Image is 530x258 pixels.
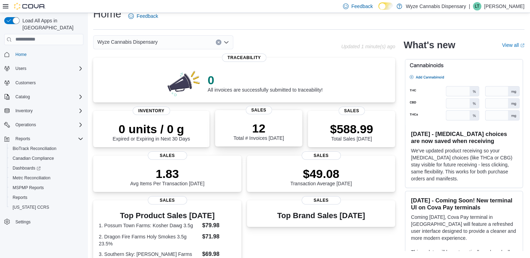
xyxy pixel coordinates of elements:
[13,50,29,59] a: Home
[10,164,43,172] a: Dashboards
[10,174,83,182] span: Metrc Reconciliation
[411,147,517,182] p: We've updated product receiving so your [MEDICAL_DATA] choices (like THCa or CBG) stay visible fo...
[13,121,83,129] span: Operations
[125,9,161,23] a: Feedback
[7,153,86,163] button: Canadian Compliance
[13,135,83,143] span: Reports
[10,184,83,192] span: MSPMP Reports
[15,108,33,114] span: Inventory
[10,174,53,182] a: Metrc Reconciliation
[15,122,36,128] span: Operations
[1,78,86,88] button: Customers
[148,196,187,205] span: Sales
[411,130,517,144] h3: [DATE] - [MEDICAL_DATA] choices are now saved when receiving
[1,49,86,59] button: Home
[10,144,83,153] span: BioTrack Reconciliation
[148,151,187,160] span: Sales
[302,151,341,160] span: Sales
[13,146,56,151] span: BioTrack Reconciliation
[99,212,236,220] h3: Top Product Sales [DATE]
[330,122,373,136] p: $588.99
[13,205,49,210] span: [US_STATE] CCRS
[13,50,83,59] span: Home
[130,167,205,181] p: 1.83
[10,154,83,163] span: Canadian Compliance
[246,106,272,114] span: Sales
[302,196,341,205] span: Sales
[338,107,365,115] span: Sales
[1,216,86,227] button: Settings
[406,2,466,10] p: Wyze Cannabis Dispensary
[13,121,39,129] button: Operations
[473,2,481,10] div: Lucas Todd
[208,73,323,93] div: All invoices are successfully submitted to traceability!
[166,69,202,97] img: 0
[13,135,33,143] button: Reports
[10,193,30,202] a: Reports
[13,78,83,87] span: Customers
[216,40,221,45] button: Clear input
[99,233,199,247] dt: 2. Dragon Fire Farms Holy Smokes 3.5g 23.5%
[404,40,455,51] h2: What's new
[7,144,86,153] button: BioTrack Reconciliation
[13,107,83,115] span: Inventory
[469,2,470,10] p: |
[13,79,39,87] a: Customers
[13,93,83,101] span: Catalog
[202,221,236,230] dd: $79.98
[13,165,41,171] span: Dashboards
[20,17,83,31] span: Load All Apps in [GEOGRAPHIC_DATA]
[93,7,121,21] h1: Home
[15,136,30,142] span: Reports
[13,217,83,226] span: Settings
[475,2,479,10] span: LT
[13,107,35,115] button: Inventory
[330,122,373,142] div: Total Sales [DATE]
[15,80,36,86] span: Customers
[1,134,86,144] button: Reports
[13,175,50,181] span: Metrc Reconciliation
[7,183,86,193] button: MSPMP Reports
[133,107,170,115] span: Inventory
[290,167,352,186] div: Transaction Average [DATE]
[502,42,524,48] a: View allExternal link
[15,66,26,71] span: Users
[137,13,158,20] span: Feedback
[233,121,284,135] p: 12
[233,121,284,141] div: Total # Invoices [DATE]
[13,218,33,226] a: Settings
[290,167,352,181] p: $49.08
[351,3,373,10] span: Feedback
[13,64,83,73] span: Users
[13,195,27,200] span: Reports
[10,193,83,202] span: Reports
[13,185,44,191] span: MSPMP Reports
[277,212,365,220] h3: Top Brand Sales [DATE]
[10,164,83,172] span: Dashboards
[15,94,30,100] span: Catalog
[10,184,47,192] a: MSPMP Reports
[10,203,52,212] a: [US_STATE] CCRS
[484,2,524,10] p: [PERSON_NAME]
[1,120,86,130] button: Operations
[10,203,83,212] span: Washington CCRS
[97,38,158,46] span: Wyze Cannabis Dispensary
[15,52,27,57] span: Home
[13,156,54,161] span: Canadian Compliance
[223,40,229,45] button: Open list of options
[222,53,267,62] span: Traceability
[341,44,395,49] p: Updated 1 minute(s) ago
[10,154,57,163] a: Canadian Compliance
[378,2,393,10] input: Dark Mode
[7,202,86,212] button: [US_STATE] CCRS
[7,163,86,173] a: Dashboards
[208,73,323,87] p: 0
[411,197,517,211] h3: [DATE] - Coming Soon! New terminal UI on Cova Pay terminals
[520,43,524,48] svg: External link
[1,106,86,116] button: Inventory
[113,122,190,142] div: Expired or Expiring in Next 30 Days
[13,93,33,101] button: Catalog
[7,193,86,202] button: Reports
[4,46,83,245] nav: Complex example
